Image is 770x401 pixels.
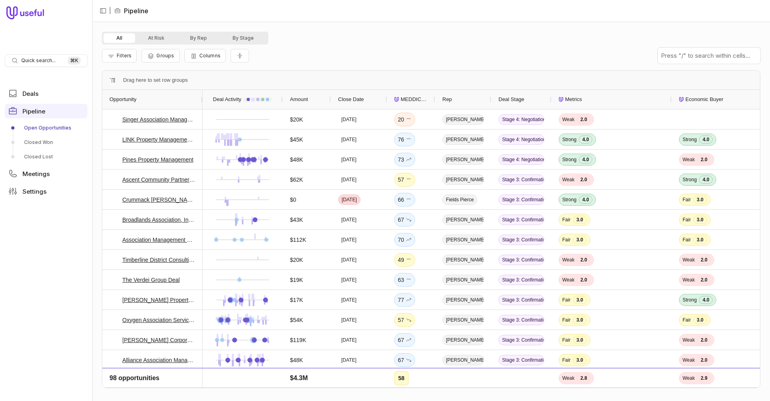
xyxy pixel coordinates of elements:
[577,115,590,124] span: 2.0
[184,49,226,63] button: Columns
[573,316,587,324] span: 3.0
[406,135,411,144] span: No change
[122,235,195,245] a: Association Management Group, Inc. Deal
[406,175,411,184] span: No change
[683,377,697,383] span: Strong
[565,95,582,104] span: Metrics
[220,33,267,43] button: By Stage
[109,6,111,16] span: |
[562,196,576,203] span: Strong
[442,134,484,145] span: [PERSON_NAME]
[341,257,357,263] time: [DATE]
[97,5,109,17] button: Collapse sidebar
[498,134,544,145] span: Stage 4: Negotiation
[213,95,241,104] span: Deal Activity
[22,188,47,194] span: Settings
[22,91,38,97] span: Deals
[398,175,411,184] div: 57
[5,150,87,163] a: Closed Lost
[398,335,411,345] div: 67
[199,53,221,59] span: Columns
[5,166,87,181] a: Meetings
[683,136,697,143] span: Strong
[577,256,590,264] span: 2.0
[122,195,195,205] a: Crummack [PERSON_NAME] Deal
[562,217,571,223] span: Fair
[290,335,306,345] div: $119K
[442,255,484,265] span: [PERSON_NAME]
[562,176,574,183] span: Weak
[398,155,411,164] div: 73
[117,53,132,59] span: Filters
[290,155,303,164] div: $48K
[683,277,695,283] span: Weak
[442,295,484,305] span: [PERSON_NAME]
[658,48,760,64] input: Press "/" to search within cells...
[573,356,587,364] span: 3.0
[683,237,691,243] span: Fair
[5,86,87,101] a: Deals
[342,196,357,203] time: [DATE]
[122,135,195,144] a: LINK Property Management - New Deal
[290,175,303,184] div: $62K
[398,235,411,245] div: 70
[442,154,484,165] span: [PERSON_NAME]
[442,215,484,225] span: [PERSON_NAME]
[562,116,574,123] span: Weak
[22,108,45,114] span: Pipeline
[573,376,587,384] span: 3.0
[398,135,411,144] div: 76
[103,33,135,43] button: All
[341,217,357,223] time: [DATE]
[699,376,713,384] span: 4.0
[498,275,544,285] span: Stage 3: Confirmation
[498,295,544,305] span: Stage 3: Confirmation
[290,295,303,305] div: $17K
[683,196,691,203] span: Fair
[562,237,571,243] span: Fair
[498,355,544,365] span: Stage 3: Confirmation
[142,49,179,63] button: Group Pipeline
[156,53,174,59] span: Groups
[5,122,87,134] a: Open Opportunities
[579,196,592,204] span: 4.0
[697,276,711,284] span: 2.0
[699,296,713,304] span: 4.0
[498,95,524,104] span: Deal Stage
[562,317,571,323] span: Fair
[406,195,411,205] span: No change
[442,375,484,385] span: [PERSON_NAME]
[398,115,411,124] div: 20
[697,336,711,344] span: 2.0
[290,355,303,365] div: $48K
[683,156,695,163] span: Weak
[398,215,411,225] div: 67
[562,156,576,163] span: Strong
[498,154,544,165] span: Stage 4: Negotiation
[398,195,411,205] div: 66
[102,49,137,63] button: Filter Pipeline
[442,194,477,205] span: Fields Pierce
[579,156,592,164] span: 4.0
[122,335,195,345] a: [PERSON_NAME] Corporation Deal
[290,215,303,225] div: $43K
[122,215,195,225] a: Broadlands Association, Inc. Deal
[683,217,691,223] span: Fair
[135,33,177,43] button: At Risk
[406,255,411,265] span: No change
[699,176,713,184] span: 4.0
[683,176,697,183] span: Strong
[562,337,571,343] span: Fair
[697,356,711,364] span: 2.0
[683,297,697,303] span: Strong
[341,377,357,383] time: [DATE]
[398,315,411,325] div: 57
[406,115,411,124] span: No change
[341,176,357,183] time: [DATE]
[401,95,428,104] span: MEDDICC Score
[290,275,303,285] div: $19K
[398,255,411,265] div: 49
[114,6,148,16] li: Pipeline
[498,255,544,265] span: Stage 3: Confirmation
[122,315,195,325] a: Oxygen Association Services - New Deal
